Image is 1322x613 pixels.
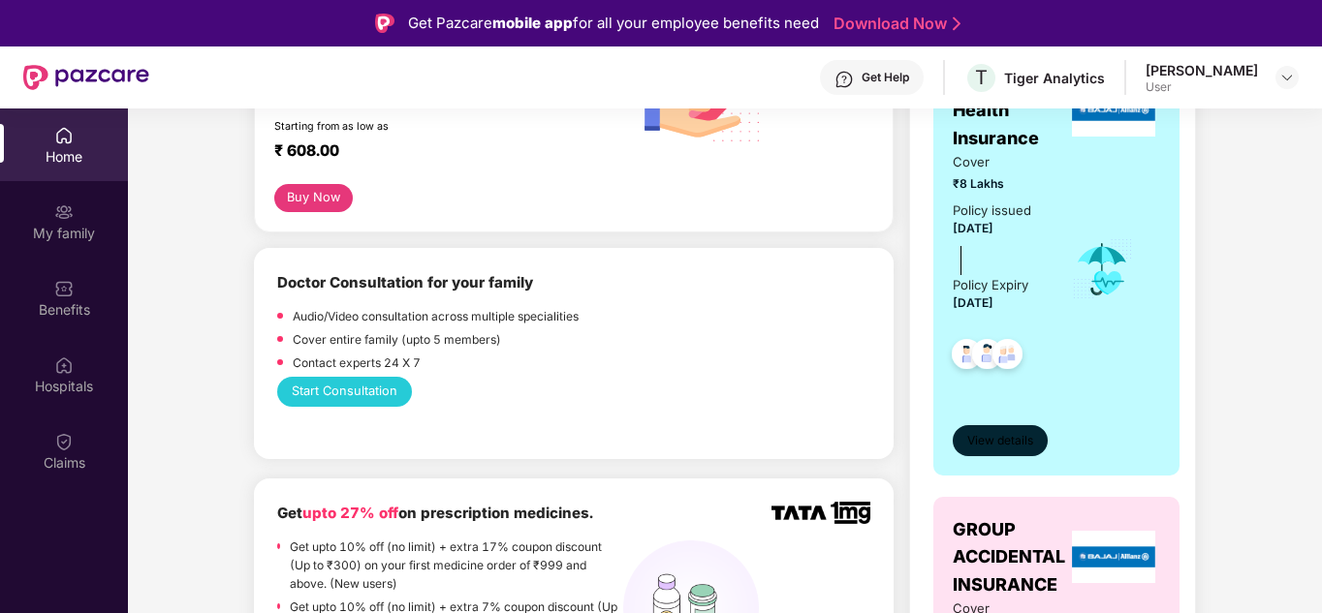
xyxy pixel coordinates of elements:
b: Doctor Consultation for your family [277,273,533,291]
img: svg+xml;base64,PHN2ZyB4bWxucz0iaHR0cDovL3d3dy53My5vcmcvMjAwMC9zdmciIHdpZHRoPSI0OC45NDMiIGhlaWdodD... [963,333,1011,381]
div: [PERSON_NAME] [1146,61,1258,79]
img: svg+xml;base64,PHN2ZyB4bWxucz0iaHR0cDovL3d3dy53My5vcmcvMjAwMC9zdmciIHdpZHRoPSI0OC45NDMiIGhlaWdodD... [984,333,1031,381]
span: GROUP ACCIDENTAL INSURANCE [953,516,1067,598]
strong: mobile app [492,14,573,32]
div: Policy Expiry [953,275,1028,295]
img: svg+xml;base64,PHN2ZyBpZD0iSG9tZSIgeG1sbnM9Imh0dHA6Ly93d3cudzMub3JnLzIwMDAvc3ZnIiB3aWR0aD0iMjAiIG... [54,126,74,145]
a: Download Now [834,14,955,34]
button: Buy Now [274,184,353,212]
img: Logo [375,14,394,33]
img: svg+xml;base64,PHN2ZyBpZD0iQ2xhaW0iIHhtbG5zPSJodHRwOi8vd3d3LnczLm9yZy8yMDAwL3N2ZyIgd2lkdGg9IjIwIi... [54,432,74,451]
span: upto 27% off [302,504,398,522]
span: Cover [953,152,1044,172]
p: Contact experts 24 X 7 [293,353,421,372]
img: svg+xml;base64,PHN2ZyBpZD0iRHJvcGRvd24tMzJ4MzIiIHhtbG5zPSJodHRwOi8vd3d3LnczLm9yZy8yMDAwL3N2ZyIgd2... [1279,70,1295,85]
img: TATA_1mg_Logo.png [771,502,870,524]
img: insurerLogo [1072,531,1155,583]
p: Audio/Video consultation across multiple specialities [293,307,579,325]
img: Stroke [953,14,960,34]
img: svg+xml;base64,PHN2ZyBpZD0iSG9zcGl0YWxzIiB4bWxucz0iaHR0cDovL3d3dy53My5vcmcvMjAwMC9zdmciIHdpZHRoPS... [54,355,74,375]
p: Cover entire family (upto 5 members) [293,330,501,349]
div: User [1146,79,1258,95]
button: View details [953,425,1048,456]
div: Starting from as low as [274,120,542,134]
b: Get on prescription medicines. [277,504,593,522]
span: [DATE] [953,221,993,235]
div: ₹ 608.00 [274,141,605,165]
span: ₹8 Lakhs [953,174,1044,193]
img: svg+xml;base64,PHN2ZyB4bWxucz0iaHR0cDovL3d3dy53My5vcmcvMjAwMC9zdmciIHdpZHRoPSI0OC45NDMiIGhlaWdodD... [943,333,991,381]
div: Tiger Analytics [1004,69,1105,87]
p: Get upto 10% off (no limit) + extra 17% coupon discount (Up to ₹300) on your first medicine order... [290,537,623,593]
div: Policy issued [953,200,1031,221]
span: View details [967,432,1033,450]
button: Start Consultation [277,377,412,406]
img: svg+xml;base64,PHN2ZyBpZD0iQmVuZWZpdHMiIHhtbG5zPSJodHRwOi8vd3d3LnczLm9yZy8yMDAwL3N2ZyIgd2lkdGg9Ij... [54,279,74,298]
div: Get Help [862,70,909,85]
img: icon [1071,237,1134,301]
img: svg+xml;base64,PHN2ZyBpZD0iSGVscC0zMngzMiIgeG1sbnM9Imh0dHA6Ly93d3cudzMub3JnLzIwMDAvc3ZnIiB3aWR0aD... [834,70,854,89]
img: New Pazcare Logo [23,65,149,90]
span: T [975,66,988,89]
img: insurerLogo [1072,84,1155,137]
div: Get Pazcare for all your employee benefits need [408,12,819,35]
span: [DATE] [953,295,993,310]
img: svg+xml;base64,PHN2ZyB3aWR0aD0iMjAiIGhlaWdodD0iMjAiIHZpZXdCb3g9IjAgMCAyMCAyMCIgZmlsbD0ibm9uZSIgeG... [54,202,74,222]
span: 1b - Group Health Insurance [953,70,1067,152]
